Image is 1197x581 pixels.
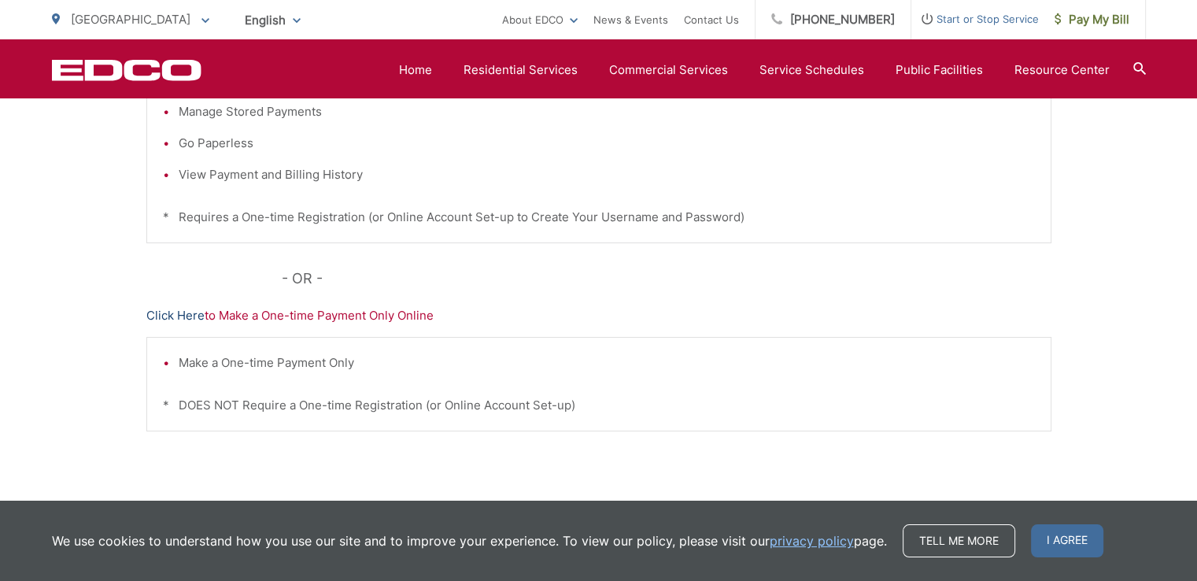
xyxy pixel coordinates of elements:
a: Service Schedules [759,61,864,80]
p: * Requires a One-time Registration (or Online Account Set-up to Create Your Username and Password) [163,208,1035,227]
li: Manage Stored Payments [179,102,1035,121]
span: Pay My Bill [1055,10,1129,29]
a: Commercial Services [609,61,728,80]
p: * DOES NOT Require a One-time Registration (or Online Account Set-up) [163,396,1035,415]
a: Contact Us [684,10,739,29]
p: We use cookies to understand how you use our site and to improve your experience. To view our pol... [52,531,887,550]
li: View Payment and Billing History [179,165,1035,184]
a: privacy policy [770,531,854,550]
a: Public Facilities [896,61,983,80]
a: Residential Services [464,61,578,80]
a: Home [399,61,432,80]
span: English [233,6,312,34]
a: News & Events [593,10,668,29]
p: to Make a One-time Payment Only Online [146,306,1051,325]
li: Go Paperless [179,134,1035,153]
a: Click Here [146,306,205,325]
a: Resource Center [1014,61,1110,80]
p: - OR - [282,267,1051,290]
a: EDCD logo. Return to the homepage. [52,59,201,81]
span: [GEOGRAPHIC_DATA] [71,12,190,27]
a: About EDCO [502,10,578,29]
li: Make a One-time Payment Only [179,353,1035,372]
